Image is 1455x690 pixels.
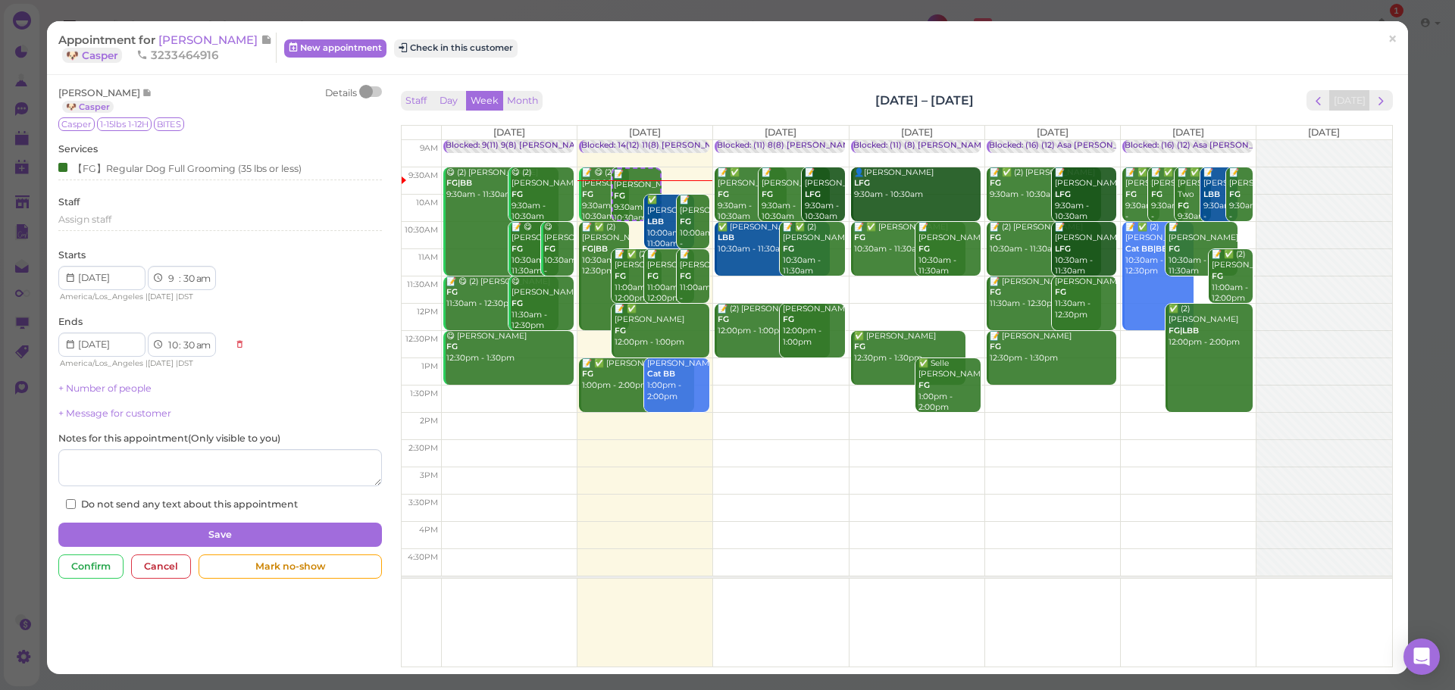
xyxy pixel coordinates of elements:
span: Note [142,87,152,98]
b: FG [544,244,555,254]
div: 📝 😋 (2) [PERSON_NAME] 11:30am - 12:30pm [446,276,559,310]
button: [DATE] [1329,90,1370,111]
div: 👤[PERSON_NAME] 9:30am - 10:30am [853,167,981,201]
div: 📝 [PERSON_NAME] 10:30am - 11:30am [918,222,981,277]
b: LFG [854,178,870,188]
a: 🐶 Casper [62,101,114,113]
div: 📝 ✅ [PERSON_NAME] 9:30am - 10:30am [717,167,787,223]
b: FG|BB [582,244,608,254]
span: DST [178,358,193,368]
div: Open Intercom Messenger [1403,638,1440,675]
div: 📝 [PERSON_NAME] 12:30pm - 1:30pm [989,331,1117,364]
span: America/Los_Angeles [60,358,143,368]
div: 📝 ✅ [PERSON_NAME] Two 9:30am - 10:30am [1177,167,1212,245]
div: 📝 ✅ (2) [PERSON_NAME] 10:30am - 11:30am [782,222,845,277]
div: ✅ (2) [PERSON_NAME] 12:00pm - 2:00pm [1168,304,1253,348]
span: [PERSON_NAME] [58,87,142,98]
b: FG [615,271,626,281]
b: LFG [805,189,821,199]
b: FG [854,233,865,242]
span: [DATE] [765,126,796,138]
div: 📝 [PERSON_NAME] 10:30am - 11:30am [1168,222,1238,277]
span: DST [178,292,193,301]
b: FG [1151,189,1162,199]
b: FG [918,244,930,254]
b: FG [990,287,1001,297]
button: Check in this customer [394,39,518,58]
span: 2:30pm [408,443,438,453]
div: 【FG】Regular Dog Full Grooming (35 lbs or less) [58,160,302,176]
div: 📝 [PERSON_NAME] 11:00am - 12:00pm [646,249,694,304]
div: 📝 ✅ (2) [PERSON_NAME] 11:00am - 12:00pm [1211,249,1252,304]
div: Appointment for [58,33,277,63]
div: ✅ [PERSON_NAME] 12:30pm - 1:30pm [853,331,966,364]
span: [DATE] [148,292,174,301]
span: 10am [416,198,438,208]
button: Day [430,91,467,111]
div: Blocked: 14(12) 11(8) [PERSON_NAME] • Appointment [581,140,794,151]
div: 📝 [PERSON_NAME] 10:30am - 11:30am [1054,222,1117,277]
span: [DATE] [1308,126,1340,138]
b: FG [1169,244,1180,254]
label: Starts [58,248,86,262]
b: FG|LBB [1169,326,1199,336]
div: ✅ Selle [PERSON_NAME] 1:00pm - 2:00pm [918,358,981,414]
div: 📝 [PERSON_NAME] 9:30am - 10:30am [1203,167,1238,234]
div: Blocked: (16) (12) Asa [PERSON_NAME] [PERSON_NAME] • Appointment [1125,140,1416,151]
b: FG [990,233,1001,242]
span: 12:30pm [405,334,438,344]
button: Month [502,91,543,111]
span: [DATE] [1037,126,1069,138]
div: ✅ [PERSON_NAME] 10:00am - 11:00am [646,195,694,250]
button: Week [466,91,503,111]
b: LBB [1203,189,1220,199]
div: [PERSON_NAME] 12:00pm - 1:00pm [782,304,845,348]
b: LBB [647,217,664,226]
span: [DATE] [901,126,933,138]
div: 📝 (2) [PERSON_NAME] 12:00pm - 1:00pm [717,304,830,337]
b: FG [990,178,1001,188]
b: FG [582,369,593,379]
input: Do not send any text about this appointment [66,499,76,509]
b: FG [783,244,794,254]
div: Blocked: (16) (12) Asa [PERSON_NAME] [PERSON_NAME] • Appointment [989,140,1281,151]
b: FG [1229,189,1241,199]
span: 4:30pm [408,552,438,562]
b: FG [854,342,865,351]
b: FG [680,217,691,226]
span: 3:30pm [408,498,438,507]
b: FG [783,314,794,324]
b: FG [614,191,625,201]
b: FG [615,326,626,336]
b: FG [918,380,930,390]
span: America/Los_Angeles [60,292,143,301]
div: Confirm [58,554,124,579]
b: Cat BB [647,369,675,379]
div: [PERSON_NAME] 1:00pm - 2:00pm [646,358,709,403]
div: 📝 (2) [PERSON_NAME] 10:30am - 11:30am [989,222,1102,255]
b: Cat BB|BB [1125,244,1168,254]
b: LBB [718,233,734,242]
span: Assign staff [58,214,111,225]
b: FG [680,271,691,281]
div: 📝 [PERSON_NAME] 9:30am - 10:30am [1054,167,1117,223]
div: 📝 [PERSON_NAME] 9:30am - 10:30am [761,167,831,223]
b: FG [446,342,458,351]
h2: [DATE] – [DATE] [875,92,974,109]
span: Note [261,33,272,47]
span: 10:30am [405,225,438,235]
span: [DATE] [1172,126,1204,138]
b: FG [1178,201,1189,211]
div: 😋 (2) [PERSON_NAME] 9:30am - 11:30am [446,167,559,201]
span: 1-15lbs 1-12H [97,117,152,131]
b: FG [582,189,593,199]
b: LFG [1055,189,1071,199]
div: 😋 [PERSON_NAME] 11:30am - 12:30pm [511,276,574,332]
button: prev [1306,90,1330,111]
span: 3233464916 [136,48,218,62]
b: FG [512,244,523,254]
span: BITES [154,117,184,131]
span: [DATE] [493,126,525,138]
b: FG [762,189,773,199]
div: Blocked: (11) (8) [PERSON_NAME] • Appointment [853,140,1050,151]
